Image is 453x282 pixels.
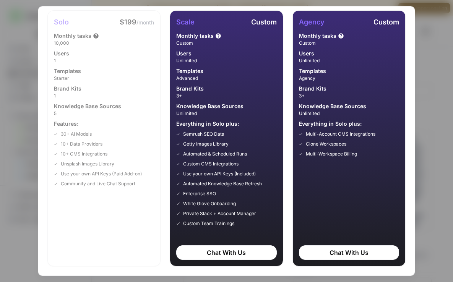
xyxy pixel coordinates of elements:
[54,40,154,47] span: 10,000
[299,120,399,128] span: Everything in Solo plus:
[183,190,216,197] span: Enterprise SSO
[299,32,336,40] span: Monthly tasks
[136,19,154,26] span: /month
[299,85,326,92] span: Brand Kits
[306,131,375,138] span: Multi-Account CMS Integrations
[176,57,277,64] span: Unlimited
[183,131,224,138] span: Semrush SEO Data
[299,67,326,75] span: Templates
[183,170,256,177] span: Use your own API Keys (Included)
[299,50,314,57] span: Users
[54,32,91,40] span: Monthly tasks
[61,141,102,147] span: 10+ Data Providers
[176,102,244,110] span: Knowledge Base Sources
[54,57,154,64] span: 1
[183,160,239,167] span: Custom CMS Integrations
[120,18,136,26] span: $199
[176,17,195,28] h1: Scale
[176,75,277,82] span: Advanced
[54,85,81,92] span: Brand Kits
[176,92,277,99] span: 3+
[176,50,192,57] span: Users
[54,17,69,28] h1: Solo
[183,180,262,187] span: Automated Knowledge Base Refresh
[176,120,277,128] span: Everything in Solo plus:
[54,67,81,75] span: Templates
[54,110,154,117] span: 5
[176,40,277,47] span: Custom
[61,170,142,177] span: Use your own API Keys (Paid Add-on)
[54,120,154,128] span: Features:
[183,210,256,217] span: Private Slack + Account Manager
[306,141,346,147] span: Clone Workspaces
[61,151,107,157] span: 10+ CMS Integrations
[61,180,135,187] span: Community and Live Chat Support
[306,151,357,157] span: Multi-Workspace Billing
[299,57,399,64] span: Unlimited
[176,32,214,40] span: Monthly tasks
[373,18,399,26] span: Custom
[299,102,366,110] span: Knowledge Base Sources
[299,245,399,260] div: Chat With Us
[176,67,203,75] span: Templates
[54,102,121,110] span: Knowledge Base Sources
[183,220,234,227] span: Custom Team Trainings
[183,200,236,207] span: White Glove Onboarding
[299,40,399,47] span: Custom
[183,141,229,147] span: Getty Images Library
[54,92,154,99] span: 1
[299,92,399,99] span: 3+
[299,110,399,117] span: Unlimited
[61,131,92,138] span: 30+ AI Models
[176,110,277,117] span: Unlimited
[183,151,247,157] span: Automated & Scheduled Runs
[299,17,325,28] h1: Agency
[299,75,399,82] span: Agency
[54,75,154,82] span: Starter
[61,160,114,167] span: Unsplash Images Library
[251,18,277,26] span: Custom
[54,50,69,57] span: Users
[176,85,204,92] span: Brand Kits
[176,245,277,260] div: Chat With Us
